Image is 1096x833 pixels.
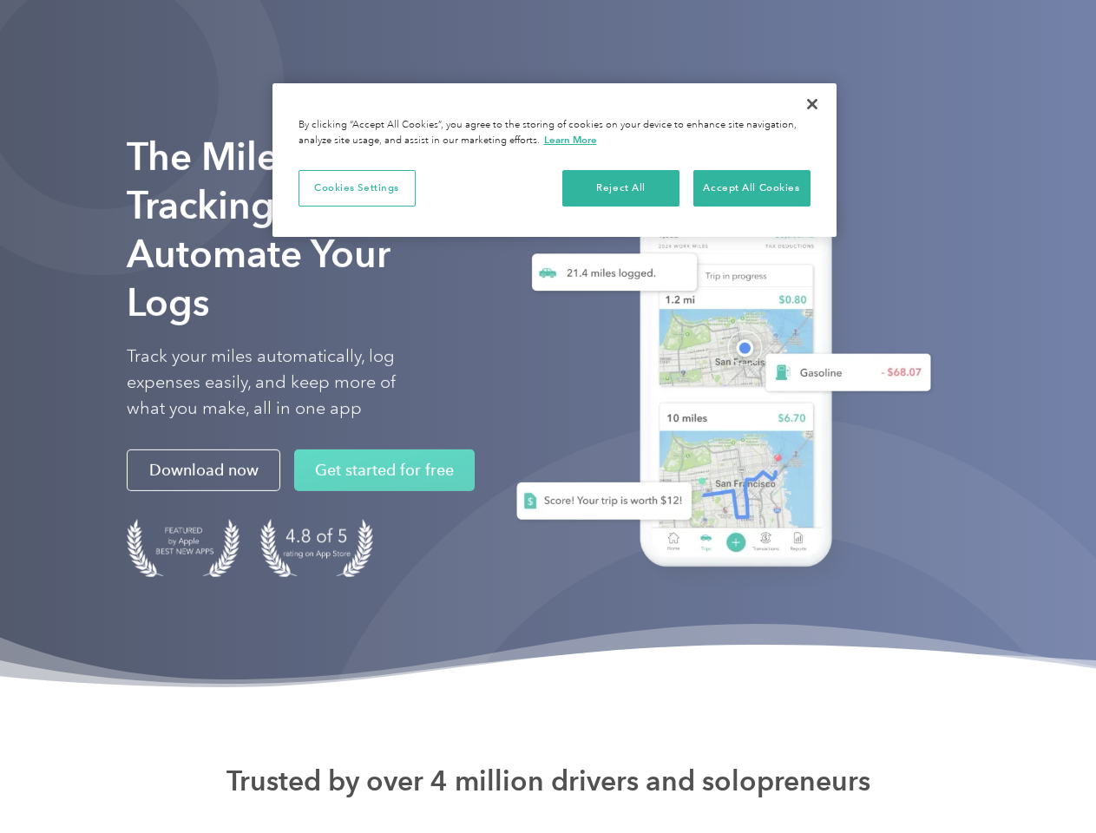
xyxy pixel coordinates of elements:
[127,344,436,422] p: Track your miles automatically, log expenses easily, and keep more of what you make, all in one app
[562,170,679,207] button: Reject All
[260,519,373,577] img: 4.9 out of 5 stars on the app store
[693,170,811,207] button: Accept All Cookies
[127,519,240,577] img: Badge for Featured by Apple Best New Apps
[299,170,416,207] button: Cookies Settings
[544,134,597,146] a: More information about your privacy, opens in a new tab
[127,449,280,491] a: Download now
[226,764,870,798] strong: Trusted by over 4 million drivers and solopreneurs
[489,160,945,593] img: Everlance, mileage tracker app, expense tracking app
[272,83,837,237] div: Privacy
[299,118,811,148] div: By clicking “Accept All Cookies”, you agree to the storing of cookies on your device to enhance s...
[793,85,831,123] button: Close
[294,449,475,491] a: Get started for free
[272,83,837,237] div: Cookie banner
